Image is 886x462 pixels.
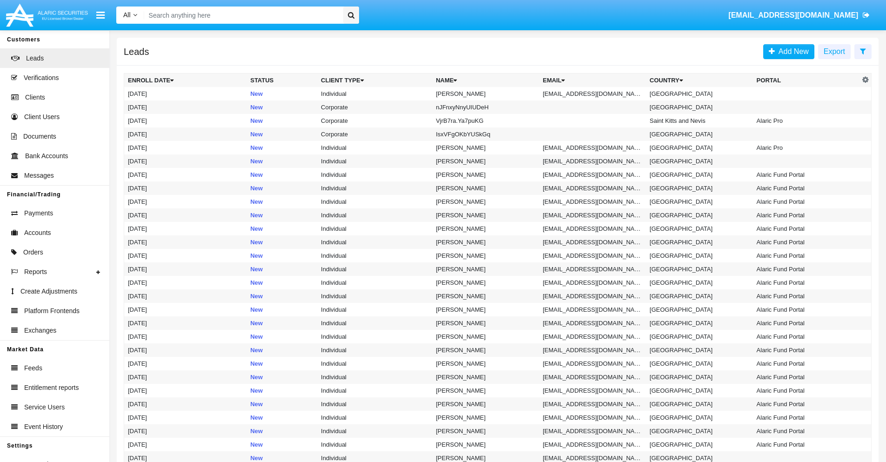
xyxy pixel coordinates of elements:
td: Alaric Fund Portal [753,397,860,411]
td: [GEOGRAPHIC_DATA] [646,87,753,100]
td: Individual [317,289,432,303]
td: [GEOGRAPHIC_DATA] [646,343,753,357]
td: Alaric Fund Portal [753,424,860,438]
td: New [246,114,317,127]
span: Client Users [24,112,60,122]
td: nJFnxyNnyUIUDeH [432,100,539,114]
td: [DATE] [124,127,247,141]
td: [EMAIL_ADDRESS][DOMAIN_NAME] [539,384,646,397]
td: [DATE] [124,330,247,343]
td: [EMAIL_ADDRESS][DOMAIN_NAME] [539,222,646,235]
td: Alaric Fund Portal [753,181,860,195]
td: [EMAIL_ADDRESS][DOMAIN_NAME] [539,154,646,168]
span: Feeds [24,363,42,373]
td: New [246,316,317,330]
td: [EMAIL_ADDRESS][DOMAIN_NAME] [539,370,646,384]
td: Individual [317,424,432,438]
td: Corporate [317,100,432,114]
td: [GEOGRAPHIC_DATA] [646,384,753,397]
td: New [246,222,317,235]
td: Alaric Fund Portal [753,370,860,384]
td: Alaric Fund Portal [753,303,860,316]
td: [EMAIL_ADDRESS][DOMAIN_NAME] [539,357,646,370]
td: [DATE] [124,87,247,100]
td: [PERSON_NAME] [432,195,539,208]
td: Corporate [317,114,432,127]
span: Service Users [24,402,65,412]
span: Verifications [24,73,59,83]
td: [GEOGRAPHIC_DATA] [646,357,753,370]
td: New [246,357,317,370]
td: [DATE] [124,289,247,303]
td: New [246,208,317,222]
td: New [246,330,317,343]
span: Bank Accounts [25,151,68,161]
td: [GEOGRAPHIC_DATA] [646,154,753,168]
td: [DATE] [124,384,247,397]
td: New [246,289,317,303]
td: [DATE] [124,370,247,384]
td: New [246,87,317,100]
span: Payments [24,208,53,218]
td: Individual [317,154,432,168]
span: Clients [25,93,45,102]
td: Individual [317,316,432,330]
td: Saint Kitts and Nevis [646,114,753,127]
td: [EMAIL_ADDRESS][DOMAIN_NAME] [539,330,646,343]
td: Alaric Pro [753,141,860,154]
span: Accounts [24,228,51,238]
th: Status [246,74,317,87]
td: Corporate [317,127,432,141]
span: All [123,11,131,19]
td: [EMAIL_ADDRESS][DOMAIN_NAME] [539,289,646,303]
td: Alaric Fund Portal [753,249,860,262]
td: New [246,343,317,357]
td: [DATE] [124,181,247,195]
td: [GEOGRAPHIC_DATA] [646,411,753,424]
img: Logo image [5,1,89,29]
span: Orders [23,248,43,257]
th: Portal [753,74,860,87]
td: [PERSON_NAME] [432,154,539,168]
td: [DATE] [124,141,247,154]
td: New [246,168,317,181]
td: [GEOGRAPHIC_DATA] [646,289,753,303]
td: [EMAIL_ADDRESS][DOMAIN_NAME] [539,235,646,249]
td: [DATE] [124,235,247,249]
span: Documents [23,132,56,141]
td: Alaric Fund Portal [753,343,860,357]
td: New [246,235,317,249]
td: New [246,411,317,424]
td: Individual [317,370,432,384]
td: Alaric Fund Portal [753,168,860,181]
td: [EMAIL_ADDRESS][DOMAIN_NAME] [539,181,646,195]
td: Individual [317,262,432,276]
td: New [246,154,317,168]
td: Individual [317,141,432,154]
td: Alaric Fund Portal [753,411,860,424]
td: [DATE] [124,100,247,114]
td: Alaric Pro [753,114,860,127]
td: [PERSON_NAME] [432,303,539,316]
td: Alaric Fund Portal [753,357,860,370]
td: [GEOGRAPHIC_DATA] [646,141,753,154]
td: New [246,370,317,384]
td: [GEOGRAPHIC_DATA] [646,222,753,235]
td: Individual [317,330,432,343]
td: [GEOGRAPHIC_DATA] [646,100,753,114]
th: Client Type [317,74,432,87]
td: [GEOGRAPHIC_DATA] [646,330,753,343]
span: Add New [775,47,809,55]
td: [EMAIL_ADDRESS][DOMAIN_NAME] [539,343,646,357]
a: Add New [763,44,814,59]
td: [PERSON_NAME] [432,276,539,289]
td: [PERSON_NAME] [432,343,539,357]
td: [PERSON_NAME] [432,87,539,100]
td: [PERSON_NAME] [432,397,539,411]
td: [EMAIL_ADDRESS][DOMAIN_NAME] [539,208,646,222]
td: Individual [317,384,432,397]
span: Create Adjustments [20,287,77,296]
td: [EMAIL_ADDRESS][DOMAIN_NAME] [539,262,646,276]
td: New [246,276,317,289]
td: [DATE] [124,411,247,424]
